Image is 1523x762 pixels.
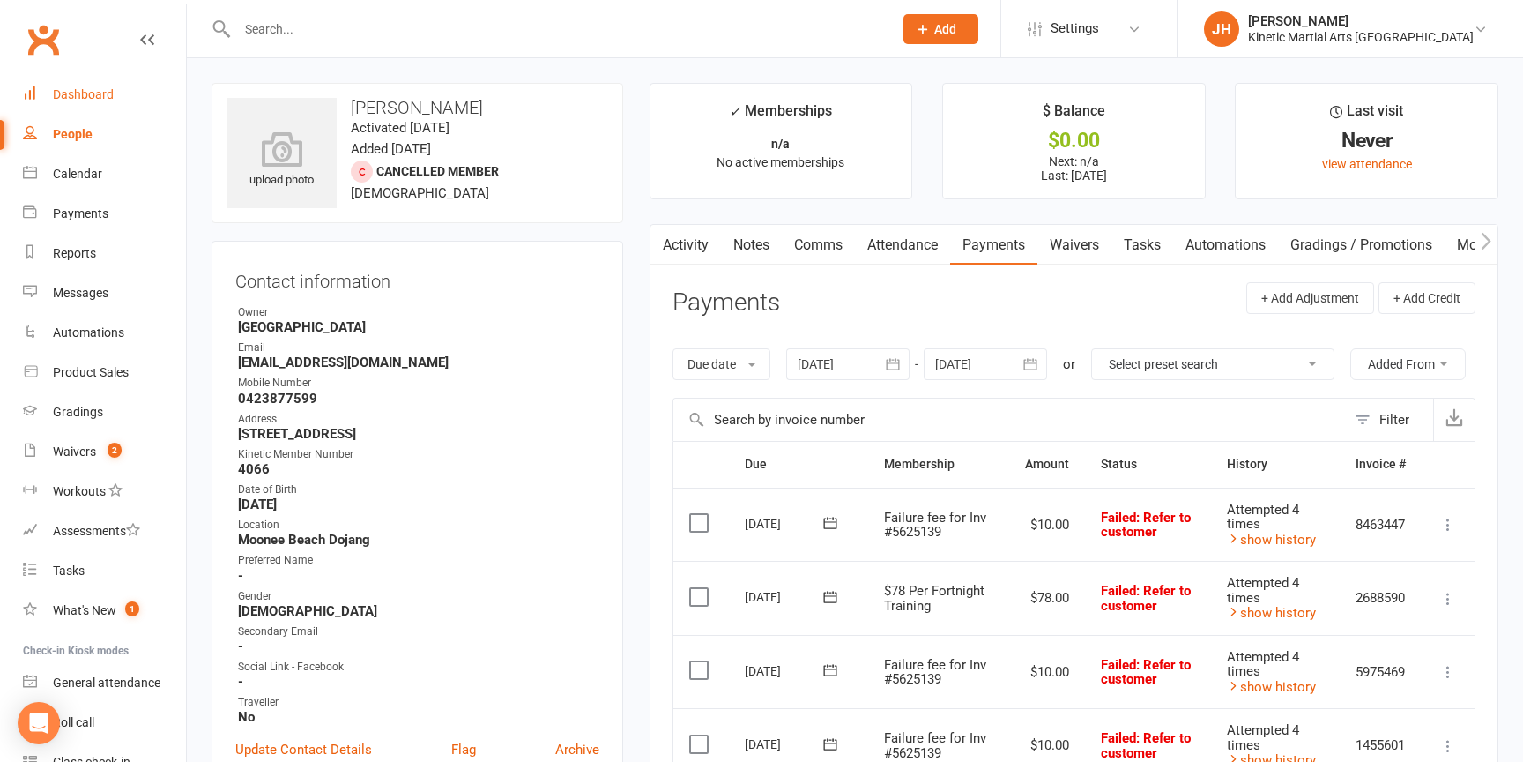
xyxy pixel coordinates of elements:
span: Attempted 4 times [1227,575,1299,606]
a: Tasks [23,551,186,591]
div: Social Link - Facebook [238,659,599,676]
div: Messages [53,286,108,300]
span: Failed [1101,583,1191,614]
div: Traveller [238,694,599,711]
div: Gender [238,588,599,605]
a: show history [1227,605,1316,621]
td: $10.00 [1007,635,1085,709]
span: Failed [1101,510,1191,541]
a: Attendance [855,225,950,265]
span: Attempted 4 times [1227,502,1299,533]
button: Due date [672,348,770,380]
div: Memberships [729,100,832,132]
a: Flag [451,739,476,760]
strong: 0423877599 [238,391,599,407]
div: [DATE] [745,510,826,537]
a: Roll call [23,703,186,743]
div: Location [238,517,599,534]
div: Never [1252,131,1482,150]
div: Waivers [53,444,96,459]
a: Payments [950,225,1037,265]
div: [DATE] [745,730,826,758]
div: $ Balance [1043,100,1105,131]
i: ✓ [729,103,740,120]
span: $78 Per Fortnight Training [884,583,984,614]
div: General attendance [53,676,160,690]
span: 1 [125,601,139,616]
span: Failure fee for Inv #5625139 [884,510,986,541]
img: website_grey.svg [28,46,42,60]
div: Preferred Name [238,552,599,569]
th: Membership [868,442,1008,487]
a: Payments [23,194,186,234]
div: What's New [53,603,116,617]
strong: [STREET_ADDRESS] [238,426,599,442]
div: Mobile Number [238,375,599,392]
div: Kinetic Martial Arts [GEOGRAPHIC_DATA] [1248,29,1474,45]
a: show history [1227,679,1316,695]
strong: - [238,674,599,690]
a: Automations [1173,225,1278,265]
td: $10.00 [1007,488,1085,562]
a: People [23,115,186,154]
div: Last visit [1330,100,1403,131]
div: Email [238,340,599,356]
a: What's New1 [23,591,186,631]
a: Gradings / Promotions [1278,225,1445,265]
span: : Refer to customer [1101,657,1191,688]
div: Kinetic Member Number [238,446,599,463]
a: view attendance [1322,157,1412,171]
th: Invoice # [1340,442,1422,487]
p: Next: n/a Last: [DATE] [959,154,1189,183]
h3: [PERSON_NAME] [227,98,608,117]
button: Filter [1346,399,1433,441]
span: No active memberships [717,155,844,169]
a: Assessments [23,512,186,551]
strong: - [238,568,599,584]
div: Roll call [53,715,94,729]
span: [DEMOGRAPHIC_DATA] [351,185,489,201]
div: Keywords by Traffic [195,104,297,116]
strong: Moonee Beach Dojang [238,532,599,548]
span: Attempted 4 times [1227,649,1299,680]
button: Added From [1350,348,1466,380]
span: Failed [1101,730,1191,761]
div: JH [1204,11,1239,47]
strong: No [238,709,599,725]
th: Amount [1007,442,1085,487]
div: Address [238,411,599,428]
div: People [53,127,93,141]
div: Domain: [DOMAIN_NAME] [46,46,194,60]
span: Cancelled member [376,164,499,178]
button: + Add Adjustment [1246,282,1374,314]
div: Secondary Email [238,624,599,640]
td: $78.00 [1007,561,1085,635]
a: Tasks [1111,225,1173,265]
strong: [EMAIL_ADDRESS][DOMAIN_NAME] [238,355,599,370]
a: Gradings [23,392,186,432]
strong: 4066 [238,461,599,477]
a: Update Contact Details [235,739,372,760]
a: show history [1227,532,1316,548]
a: Dashboard [23,75,186,115]
a: Calendar [23,154,186,194]
span: : Refer to customer [1101,730,1191,761]
img: tab_keywords_by_traffic_grey.svg [175,102,189,116]
img: logo_orange.svg [28,28,42,42]
strong: [GEOGRAPHIC_DATA] [238,319,599,335]
a: General attendance kiosk mode [23,663,186,703]
strong: [DATE] [238,497,599,512]
div: Automations [53,325,124,340]
th: Due [729,442,868,487]
div: Assessments [53,524,140,538]
div: Calendar [53,167,102,181]
h3: Contact information [235,265,599,291]
div: [DATE] [745,657,826,684]
a: Waivers 2 [23,432,186,472]
div: $0.00 [959,131,1189,150]
div: Domain Overview [67,104,158,116]
div: Payments [53,206,108,220]
time: Activated [DATE] [351,120,449,136]
div: Open Intercom Messenger [18,702,60,744]
td: 5975469 [1340,635,1422,709]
